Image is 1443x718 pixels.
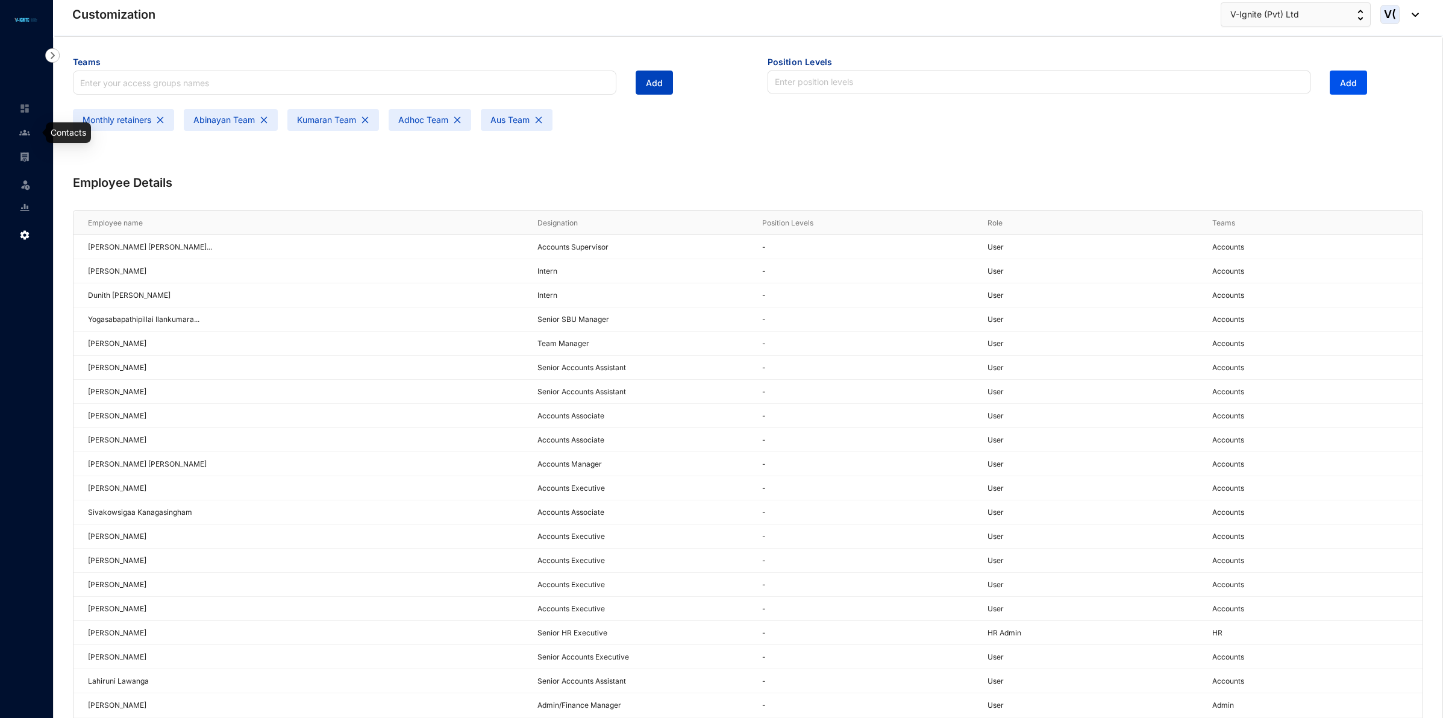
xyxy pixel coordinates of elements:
p: Accounts [1212,289,1423,301]
img: nav-icon-right.af6afadce00d159da59955279c43614e.svg [45,48,60,63]
p: Accounts [1212,603,1423,615]
p: Senior Accounts Assistant [537,362,748,374]
p: [PERSON_NAME] [88,627,146,639]
p: Employee Details [73,174,1423,191]
p: Accounts Executive [537,482,748,494]
img: dropdown-black.8e83cc76930a90b1a4fdb6d089b7bf3a.svg [1406,13,1419,17]
p: Accounts [1212,531,1423,543]
p: Yogasabapathipillai Ilankumara... [88,313,199,326]
span: V-Ignite (Pvt) Ltd [1230,8,1299,21]
div: Aus Team [481,109,552,131]
p: - [762,386,972,398]
p: User [988,555,1198,567]
p: - [762,289,972,301]
p: [PERSON_NAME] [88,362,146,374]
img: leave-unselected.2934df6273408c3f84d9.svg [19,178,31,191]
p: [PERSON_NAME] [88,555,146,567]
p: Senior Accounts Executive [537,651,748,663]
p: HR Admin [988,627,1198,639]
p: - [762,627,972,639]
p: - [762,458,972,470]
p: Accounts [1212,458,1423,470]
input: Enter your access groups names [73,71,616,95]
img: home-unselected.a29eae3204392db15eaf.svg [19,103,30,114]
span: V( [1384,9,1396,20]
p: User [988,531,1198,543]
p: [PERSON_NAME] [88,410,146,422]
p: Accounts [1212,362,1423,374]
p: Accounts [1212,410,1423,422]
p: User [988,506,1198,518]
button: V-Ignite (Pvt) Ltd [1221,2,1371,27]
p: [PERSON_NAME] [88,603,146,615]
li: Reports [10,195,39,219]
p: - [762,506,972,518]
img: payroll-unselected.b590312f920e76f0c668.svg [19,151,30,162]
p: User [988,313,1198,326]
p: [PERSON_NAME] [PERSON_NAME] [88,458,207,470]
div: Kumaran Team [287,109,379,131]
span: close [255,111,273,129]
p: User [988,675,1198,687]
p: [PERSON_NAME] [88,434,146,446]
p: Position Levels [768,56,1424,71]
p: [PERSON_NAME] [88,699,146,711]
p: User [988,410,1198,422]
p: User [988,482,1198,494]
span: close [448,111,466,129]
p: Accounts [1212,555,1423,567]
p: Accounts [1212,675,1423,687]
p: - [762,603,972,615]
p: - [762,362,972,374]
p: [PERSON_NAME] [88,338,146,350]
p: Accounts [1212,434,1423,446]
p: - [762,531,972,543]
p: [PERSON_NAME] [88,386,146,398]
p: Accounts [1212,313,1423,326]
img: up-down-arrow.74152d26bf9780fbf563ca9c90304185.svg [1357,10,1363,20]
p: Accounts Executive [537,603,748,615]
p: Intern [537,265,748,277]
th: Employee name [74,211,523,235]
div: Monthly retainers [73,109,174,131]
p: - [762,699,972,711]
p: Accounts Associate [537,506,748,518]
p: Dunith [PERSON_NAME] [88,289,171,301]
p: Intern [537,289,748,301]
img: report-unselected.e6a6b4230fc7da01f883.svg [19,202,30,213]
p: User [988,603,1198,615]
p: Accounts [1212,651,1423,663]
span: close [356,111,374,129]
p: Accounts [1212,579,1423,591]
div: Adhoc Team [389,109,471,131]
p: Accounts Associate [537,434,748,446]
p: - [762,265,972,277]
p: User [988,241,1198,253]
p: - [762,434,972,446]
li: Payroll [10,145,39,169]
p: [PERSON_NAME] [PERSON_NAME]... [88,241,212,253]
button: Add [636,71,673,95]
p: - [762,410,972,422]
p: - [762,482,972,494]
th: Position Levels [748,211,972,235]
p: Sivakowsigaa Kanagasingham [88,506,192,518]
p: - [762,579,972,591]
p: Teams [73,56,729,71]
span: close [151,111,169,129]
span: close [530,111,548,129]
p: Accounts [1212,241,1423,253]
p: - [762,241,972,253]
p: - [762,555,972,567]
p: User [988,386,1198,398]
p: Accounts [1212,338,1423,350]
p: Accounts [1212,506,1423,518]
div: Abinayan Team [184,109,278,131]
p: User [988,434,1198,446]
p: User [988,362,1198,374]
p: Senior SBU Manager [537,313,748,326]
p: Customization [72,6,155,23]
p: Accounts [1212,386,1423,398]
p: [PERSON_NAME] [88,531,146,543]
li: Contacts [10,121,39,145]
